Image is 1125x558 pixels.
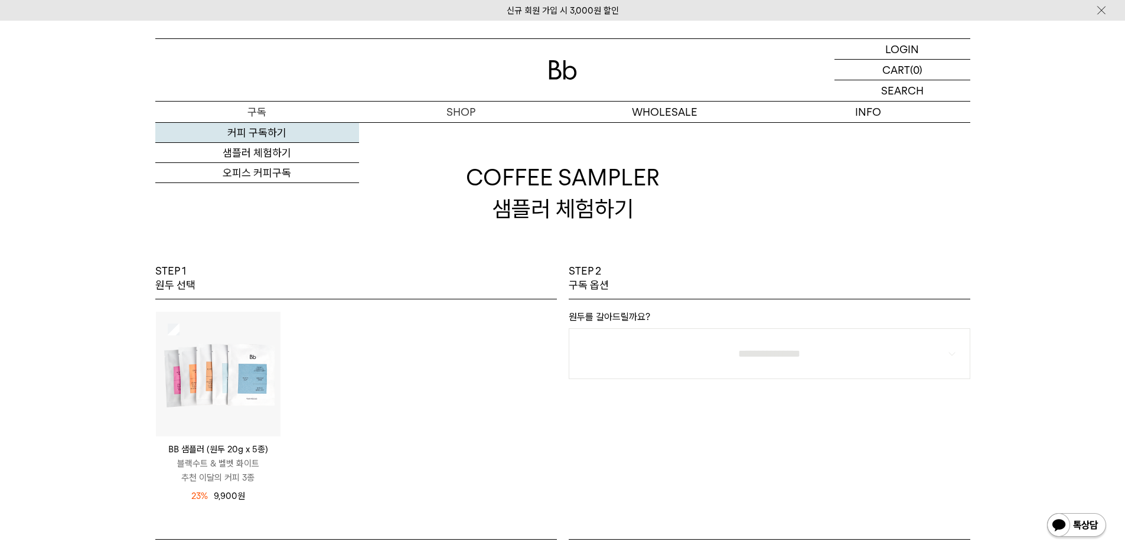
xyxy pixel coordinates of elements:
[156,442,281,456] p: BB 샘플러 (원두 20g x 5종)
[563,102,767,122] p: WHOLESALE
[237,491,245,501] span: 원
[569,311,970,328] p: 원두를 갈아드릴까요?
[881,80,924,101] p: SEARCH
[767,102,970,122] p: INFO
[155,102,359,122] a: 구독
[359,102,563,122] a: SHOP
[155,163,359,183] a: 오피스 커피구독
[155,143,359,163] a: 샘플러 체험하기
[834,39,970,60] a: LOGIN
[910,60,922,80] p: (0)
[191,489,208,503] span: 23%
[155,122,970,264] h2: COFFEE SAMPLER 샘플러 체험하기
[155,123,359,143] a: 커피 구독하기
[214,489,245,503] p: 9,900
[155,264,195,293] p: STEP 1 원두 선택
[882,60,910,80] p: CART
[1046,512,1107,540] img: 카카오톡 채널 1:1 채팅 버튼
[156,312,281,436] img: 상품이미지
[507,5,619,16] a: 신규 회원 가입 시 3,000원 할인
[549,60,577,80] img: 로고
[569,264,609,293] p: STEP 2 구독 옵션
[885,39,919,59] p: LOGIN
[156,456,281,485] p: 블랙수트 & 벨벳 화이트 추천 이달의 커피 3종
[834,60,970,80] a: CART (0)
